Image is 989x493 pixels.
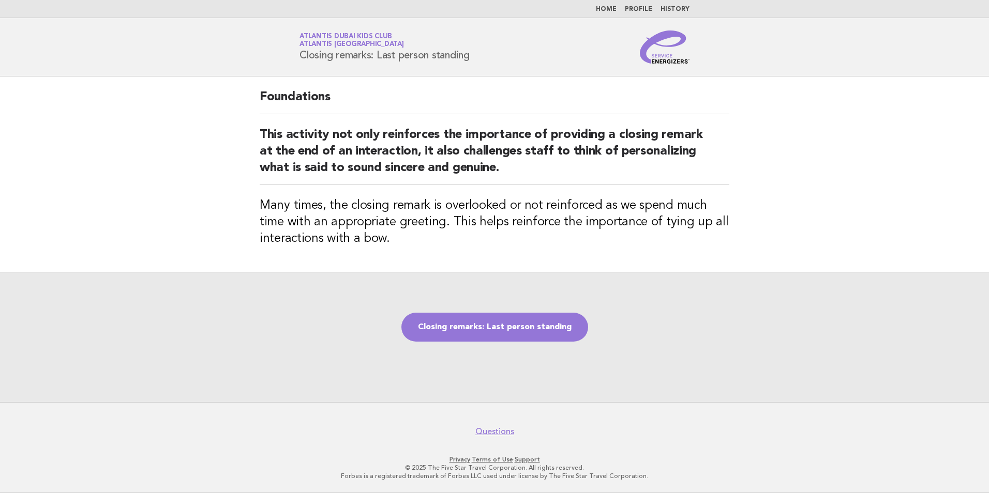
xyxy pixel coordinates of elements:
[661,6,690,12] a: History
[449,456,470,463] a: Privacy
[640,30,690,64] img: Service Energizers
[625,6,652,12] a: Profile
[401,313,588,342] a: Closing remarks: Last person standing
[475,426,514,437] a: Questions
[178,472,811,480] p: Forbes is a registered trademark of Forbes LLC used under license by The Five Star Travel Corpora...
[178,455,811,464] p: · ·
[299,33,404,48] a: Atlantis Dubai Kids ClubAtlantis [GEOGRAPHIC_DATA]
[178,464,811,472] p: © 2025 The Five Star Travel Corporation. All rights reserved.
[515,456,540,463] a: Support
[299,34,470,60] h1: Closing remarks: Last person standing
[260,197,729,247] h3: Many times, the closing remark is overlooked or not reinforced as we spend much time with an appr...
[472,456,513,463] a: Terms of Use
[260,89,729,114] h2: Foundations
[260,127,729,185] h2: This activity not only reinforces the importance of providing a closing remark at the end of an i...
[299,41,404,48] span: Atlantis [GEOGRAPHIC_DATA]
[596,6,617,12] a: Home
